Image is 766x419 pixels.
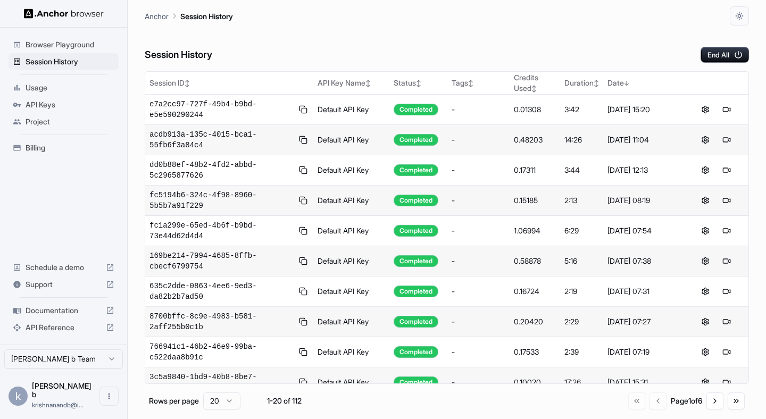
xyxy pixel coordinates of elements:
div: Completed [394,255,438,267]
div: API Key Name [318,78,386,88]
p: Rows per page [149,396,199,406]
div: Browser Playground [9,36,119,53]
div: Usage [9,79,119,96]
div: [DATE] 15:31 [607,377,679,388]
div: Session ID [149,78,309,88]
span: ↕ [185,79,190,87]
td: Default API Key [313,95,390,125]
div: Completed [394,286,438,297]
div: 14:26 [564,135,599,145]
div: [DATE] 07:38 [607,256,679,266]
div: Completed [394,316,438,328]
h6: Session History [145,47,212,63]
div: - [452,135,506,145]
div: Completed [394,164,438,176]
div: [DATE] 07:19 [607,347,679,357]
div: 0.10020 [514,377,556,388]
p: Session History [180,11,233,22]
img: Anchor Logo [24,9,104,19]
div: [DATE] 11:04 [607,135,679,145]
div: - [452,225,506,236]
span: krishnanandb@imagineers.dev [32,401,84,409]
span: 3c5a9840-1bd9-40b8-8be7-cd49d1a82f49 [149,372,293,393]
span: Browser Playground [26,39,114,50]
div: 3:44 [564,165,599,175]
span: Documentation [26,305,102,316]
div: 2:19 [564,286,599,297]
div: Session History [9,53,119,70]
div: 0.16724 [514,286,556,297]
td: Default API Key [313,307,390,337]
div: Status [394,78,443,88]
div: 1.06994 [514,225,556,236]
div: [DATE] 15:20 [607,104,679,115]
span: 8700bffc-8c9e-4983-b581-2aff255b0c1b [149,311,293,332]
div: API Keys [9,96,119,113]
span: ↕ [416,79,421,87]
span: API Keys [26,99,114,110]
div: k [9,387,28,406]
td: Default API Key [313,155,390,186]
span: 169be214-7994-4685-8ffb-cbecf6799754 [149,250,293,272]
span: Session History [26,56,114,67]
span: Project [26,116,114,127]
div: Credits Used [514,72,556,94]
div: - [452,195,506,206]
td: Default API Key [313,276,390,307]
div: [DATE] 07:31 [607,286,679,297]
div: - [452,316,506,327]
td: Default API Key [313,125,390,155]
div: 5:16 [564,256,599,266]
span: 635c2dde-0863-4ee6-9ed3-da82b2b7ad50 [149,281,293,302]
div: Schedule a demo [9,259,119,276]
div: Completed [394,134,438,146]
span: ↕ [594,79,599,87]
span: fc1a299e-65ed-4b6f-b9bd-73e44d62d4d4 [149,220,293,241]
td: Default API Key [313,186,390,216]
div: Duration [564,78,599,88]
div: Support [9,276,119,293]
td: Default API Key [313,367,390,398]
span: ↕ [468,79,473,87]
div: - [452,347,506,357]
p: Anchor [145,11,169,22]
div: Completed [394,104,438,115]
div: Page 1 of 6 [671,396,702,406]
div: 17:26 [564,377,599,388]
div: 1-20 of 112 [257,396,311,406]
div: 0.17311 [514,165,556,175]
div: 2:29 [564,316,599,327]
span: dd0b88ef-48b2-4fd2-abbd-5c2965877626 [149,160,293,181]
div: Completed [394,346,438,358]
span: ↕ [531,85,537,93]
div: Completed [394,376,438,388]
div: - [452,256,506,266]
div: 0.58878 [514,256,556,266]
div: 2:13 [564,195,599,206]
div: Completed [394,195,438,206]
td: Default API Key [313,246,390,276]
button: Open menu [99,387,119,406]
span: krishnanand b [32,381,91,399]
div: [DATE] 12:13 [607,165,679,175]
td: Default API Key [313,216,390,246]
div: 3:42 [564,104,599,115]
div: Documentation [9,302,119,319]
span: Usage [26,82,114,93]
span: Support [26,279,102,290]
span: e7a2cc97-727f-49b4-b9bd-e5e590290244 [149,99,293,120]
div: 6:29 [564,225,599,236]
div: 0.17533 [514,347,556,357]
div: - [452,104,506,115]
span: ↕ [365,79,371,87]
div: [DATE] 07:27 [607,316,679,327]
div: [DATE] 07:54 [607,225,679,236]
button: End All [701,47,749,63]
span: 766941c1-46b2-46e9-99ba-c522daa8b91c [149,341,293,363]
span: Billing [26,143,114,153]
div: - [452,286,506,297]
td: Default API Key [313,337,390,367]
nav: breadcrumb [145,10,233,22]
div: Tags [452,78,506,88]
div: 2:39 [564,347,599,357]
